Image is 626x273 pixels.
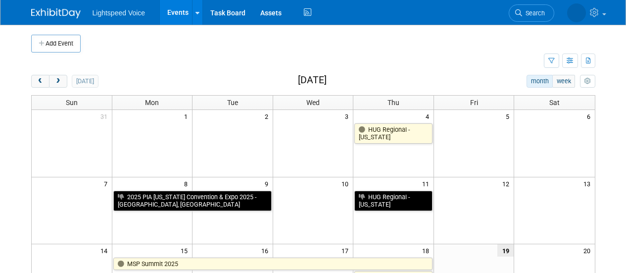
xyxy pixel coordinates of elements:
span: 10 [340,177,353,190]
span: 20 [582,244,595,257]
span: Sat [549,99,560,107]
span: 7 [103,177,112,190]
span: 16 [260,244,273,257]
button: prev [31,75,49,88]
img: ExhibitDay [31,8,81,18]
span: 14 [99,244,112,257]
span: 6 [586,110,595,122]
span: Sun [66,99,78,107]
span: Fri [470,99,478,107]
span: 3 [344,110,353,122]
a: HUG Regional - [US_STATE] [354,191,433,211]
span: 17 [340,244,353,257]
span: Mon [145,99,159,107]
span: Wed [306,99,320,107]
span: 1 [183,110,192,122]
span: Thu [387,99,399,107]
button: month [527,75,553,88]
span: 19 [497,244,514,257]
a: HUG Regional - [US_STATE] [354,123,433,144]
span: 8 [183,177,192,190]
span: Search [522,9,545,17]
a: MSP Summit 2025 [113,258,433,271]
span: 5 [505,110,514,122]
h2: [DATE] [298,75,327,86]
span: 13 [582,177,595,190]
a: 2025 PIA [US_STATE] Convention & Expo 2025 - [GEOGRAPHIC_DATA], [GEOGRAPHIC_DATA] [113,191,272,211]
span: 18 [421,244,433,257]
span: 11 [421,177,433,190]
span: 12 [501,177,514,190]
span: 31 [99,110,112,122]
span: 4 [425,110,433,122]
span: Tue [227,99,238,107]
button: myCustomButton [580,75,595,88]
span: 2 [264,110,273,122]
img: Alexis Snowbarger [567,3,586,22]
span: 9 [264,177,273,190]
button: next [49,75,67,88]
span: Lightspeed Voice [93,9,145,17]
button: week [552,75,575,88]
a: Search [509,4,554,22]
button: Add Event [31,35,81,53]
button: [DATE] [72,75,98,88]
i: Personalize Calendar [584,78,591,85]
span: 15 [180,244,192,257]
